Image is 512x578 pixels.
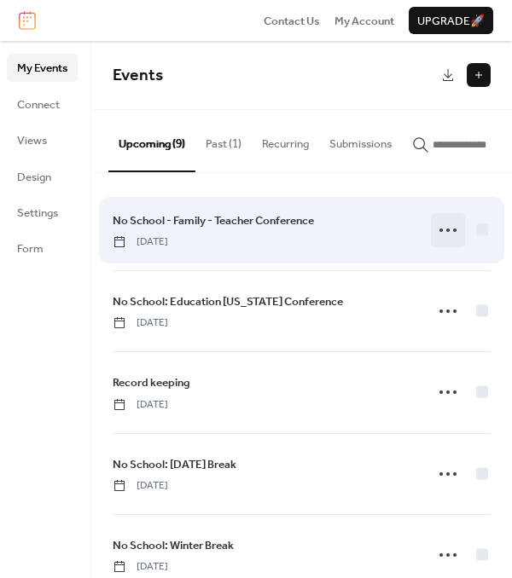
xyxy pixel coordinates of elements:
[113,212,314,229] span: No School - Family - Teacher Conference
[7,54,78,81] a: My Events
[113,397,168,413] span: [DATE]
[335,13,394,30] span: My Account
[7,199,78,226] a: Settings
[19,11,36,30] img: logo
[264,12,320,29] a: Contact Us
[113,478,168,494] span: [DATE]
[7,90,78,118] a: Connect
[17,205,58,222] span: Settings
[417,13,485,30] span: Upgrade 🚀
[319,110,402,170] button: Submissions
[7,163,78,190] a: Design
[108,110,195,171] button: Upcoming (9)
[113,293,343,310] span: No School: Education [US_STATE] Conference
[7,126,78,153] a: Views
[113,455,236,474] a: No School: [DATE] Break
[195,110,252,170] button: Past (1)
[113,536,234,555] a: No School: Winter Break
[113,292,343,311] a: No School: Education [US_STATE] Conference
[17,96,60,113] span: Connect
[113,60,163,91] span: Events
[113,373,190,392] a: Record keeping
[252,110,319,170] button: Recurring
[335,12,394,29] a: My Account
[113,559,168,575] span: [DATE]
[264,13,320,30] span: Contact Us
[113,234,168,250] span: [DATE]
[17,240,44,257] span: Form
[113,456,236,473] span: No School: [DATE] Break
[17,60,67,77] span: My Events
[113,211,314,230] a: No School - Family - Teacher Conference
[17,169,51,186] span: Design
[409,7,493,34] button: Upgrade🚀
[113,537,234,554] span: No School: Winter Break
[17,132,47,149] span: Views
[7,234,78,262] a: Form
[113,315,168,331] span: [DATE]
